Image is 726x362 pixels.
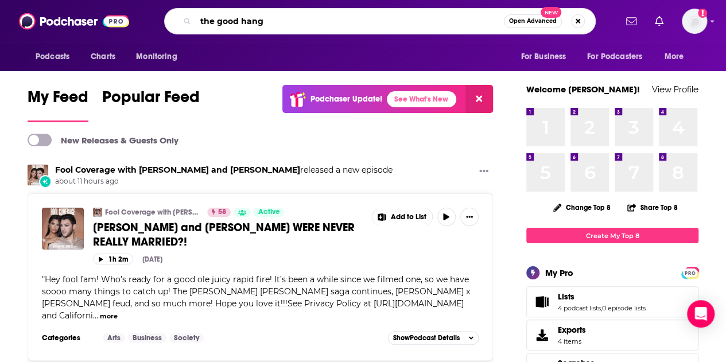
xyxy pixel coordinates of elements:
span: , [601,304,602,312]
span: Exports [530,327,553,343]
span: My Feed [28,87,88,114]
button: open menu [513,46,580,68]
h3: Categories [42,333,94,342]
button: Show profile menu [682,9,707,34]
a: Charts [83,46,122,68]
a: Welcome [PERSON_NAME]! [526,84,640,95]
button: Share Top 8 [627,196,678,219]
a: 0 episode lists [602,304,646,312]
a: Exports [526,320,698,351]
span: Monitoring [136,49,177,65]
img: Podchaser - Follow, Share and Rate Podcasts [19,10,129,32]
div: [DATE] [142,255,162,263]
span: Popular Feed [102,87,200,114]
a: 58 [207,208,231,217]
span: about 11 hours ago [55,177,393,186]
span: For Business [521,49,566,65]
img: Fool Coverage with Manny MUA and Laura Lee [28,165,48,185]
a: See What's New [387,91,456,107]
span: For Podcasters [587,49,642,65]
a: Create My Top 8 [526,228,698,243]
a: Show notifications dropdown [622,11,641,31]
span: ... [93,310,98,321]
div: My Pro [545,267,573,278]
span: Charts [91,49,115,65]
button: open menu [580,46,659,68]
a: Lists [530,294,553,310]
img: User Profile [682,9,707,34]
button: more [100,312,118,321]
span: Hey fool fam! Who’s ready for a good ole juicy rapid fire! It’s been a while since we filmed one,... [42,274,470,321]
span: New [541,7,561,18]
span: More [665,49,684,65]
button: Open AdvancedNew [504,14,562,28]
a: Show notifications dropdown [650,11,668,31]
span: PRO [683,268,697,277]
a: New Releases & Guests Only [28,134,178,146]
span: 4 items [558,337,586,345]
span: Exports [558,325,586,335]
a: My Feed [28,87,88,122]
div: Open Intercom Messenger [687,300,715,328]
a: View Profile [652,84,698,95]
a: [PERSON_NAME] and [PERSON_NAME] WERE NEVER REALLY MARRIED?! [93,220,364,249]
p: Podchaser Update! [310,94,382,104]
button: ShowPodcast Details [388,331,479,345]
a: Active [253,208,284,217]
span: Open Advanced [509,18,557,24]
span: Add to List [391,213,426,221]
a: Business [128,333,166,342]
span: Lists [526,286,698,317]
a: Popular Feed [102,87,200,122]
button: Show More Button [460,208,479,226]
img: Fool Coverage with Manny MUA and Laura Lee [93,208,102,217]
button: open menu [28,46,84,68]
button: open menu [128,46,192,68]
button: Show More Button [475,165,493,179]
div: Search podcasts, credits, & more... [164,8,596,34]
button: Show More Button [372,208,432,226]
a: Fool Coverage with Manny MUA and Laura Lee [55,165,300,175]
a: PRO [683,268,697,277]
span: Show Podcast Details [393,334,460,342]
div: New Episode [39,175,52,188]
span: " [42,274,470,321]
span: Active [258,207,279,218]
button: open menu [657,46,698,68]
a: Society [169,333,204,342]
img: Cathrine Piaz and Austin McBroom WERE NEVER REALLY MARRIED?! [42,208,84,250]
a: Arts [103,333,125,342]
svg: Add a profile image [698,9,707,18]
a: 4 podcast lists [558,304,601,312]
span: 58 [218,207,226,218]
span: Logged in as ChelseaCoynePR [682,9,707,34]
a: Fool Coverage with [PERSON_NAME] and [PERSON_NAME] [105,208,200,217]
button: 1h 2m [93,254,133,264]
h3: released a new episode [55,165,393,176]
span: Podcasts [36,49,69,65]
span: Lists [558,291,574,302]
input: Search podcasts, credits, & more... [196,12,504,30]
span: [PERSON_NAME] and [PERSON_NAME] WERE NEVER REALLY MARRIED?! [93,220,355,249]
a: Lists [558,291,646,302]
button: Change Top 8 [546,200,618,215]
